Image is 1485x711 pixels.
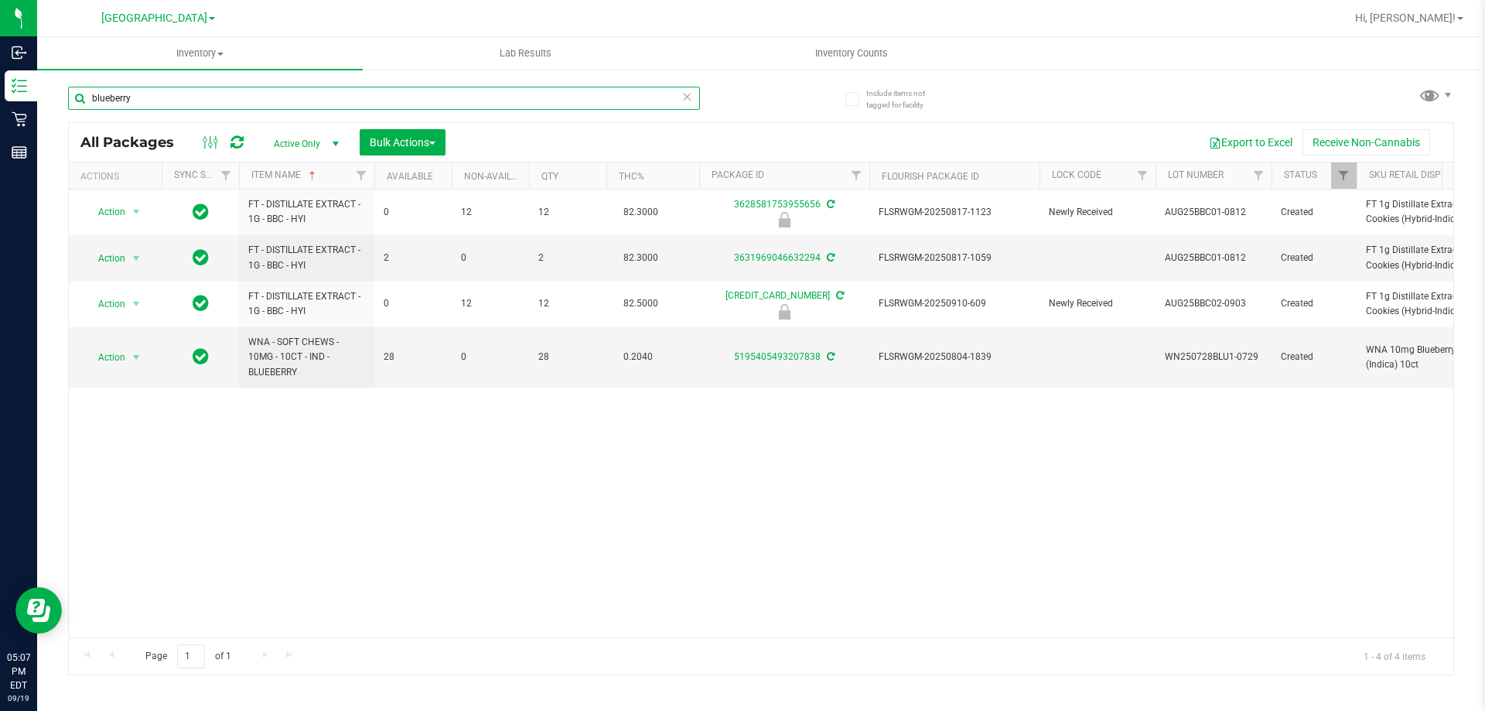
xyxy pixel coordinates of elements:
[384,296,442,311] span: 0
[879,296,1030,311] span: FLSRWGM-20250910-609
[80,134,189,151] span: All Packages
[1284,169,1317,180] a: Status
[681,87,692,107] span: Clear
[461,205,520,220] span: 12
[248,289,365,319] span: FT - DISTILLATE EXTRACT - 1G - BBC - HYI
[370,136,435,149] span: Bulk Actions
[1281,251,1347,265] span: Created
[844,162,869,189] a: Filter
[384,205,442,220] span: 0
[7,651,30,692] p: 05:07 PM EDT
[68,87,700,110] input: Search Package ID, Item Name, SKU, Lot or Part Number...
[1302,129,1430,156] button: Receive Non-Cannabis
[464,171,533,182] a: Non-Available
[7,692,30,704] p: 09/19
[101,12,207,25] span: [GEOGRAPHIC_DATA]
[84,347,126,368] span: Action
[1281,205,1347,220] span: Created
[697,212,872,227] div: Newly Received
[127,293,146,315] span: select
[1165,296,1262,311] span: AUG25BBC02-0903
[12,111,27,127] inline-svg: Retail
[248,197,365,227] span: FT - DISTILLATE EXTRACT - 1G - BBC - HYI
[193,201,209,223] span: In Sync
[619,171,644,182] a: THC%
[127,201,146,223] span: select
[127,347,146,368] span: select
[538,205,597,220] span: 12
[12,145,27,160] inline-svg: Reports
[1281,350,1347,364] span: Created
[794,46,909,60] span: Inventory Counts
[1199,129,1302,156] button: Export to Excel
[84,293,126,315] span: Action
[879,350,1030,364] span: FLSRWGM-20250804-1839
[193,346,209,367] span: In Sync
[712,169,764,180] a: Package ID
[12,45,27,60] inline-svg: Inbound
[616,201,666,224] span: 82.3000
[461,296,520,311] span: 12
[132,644,244,668] span: Page of 1
[461,350,520,364] span: 0
[213,162,239,189] a: Filter
[80,171,155,182] div: Actions
[824,252,835,263] span: Sync from Compliance System
[37,46,363,60] span: Inventory
[384,251,442,265] span: 2
[616,292,666,315] span: 82.5000
[538,296,597,311] span: 12
[879,205,1030,220] span: FLSRWGM-20250817-1123
[193,292,209,314] span: In Sync
[1168,169,1224,180] a: Lot Number
[1281,296,1347,311] span: Created
[84,248,126,269] span: Action
[193,247,209,268] span: In Sync
[251,169,319,180] a: Item Name
[824,199,835,210] span: Sync from Compliance System
[479,46,572,60] span: Lab Results
[127,248,146,269] span: select
[824,351,835,362] span: Sync from Compliance System
[1355,12,1456,24] span: Hi, [PERSON_NAME]!
[1049,296,1146,311] span: Newly Received
[866,87,944,111] span: Include items not tagged for facility
[248,335,365,380] span: WNA - SOFT CHEWS - 10MG - 10CT - IND - BLUEBERRY
[1165,205,1262,220] span: AUG25BBC01-0812
[387,171,433,182] a: Available
[384,350,442,364] span: 28
[12,78,27,94] inline-svg: Inventory
[688,37,1014,70] a: Inventory Counts
[879,251,1030,265] span: FLSRWGM-20250817-1059
[177,644,205,668] input: 1
[538,350,597,364] span: 28
[15,587,62,634] iframe: Resource center
[37,37,363,70] a: Inventory
[1049,205,1146,220] span: Newly Received
[248,243,365,272] span: FT - DISTILLATE EXTRACT - 1G - BBC - HYI
[1331,162,1357,189] a: Filter
[363,37,688,70] a: Lab Results
[1369,169,1485,180] a: Sku Retail Display Name
[1351,644,1438,668] span: 1 - 4 of 4 items
[541,171,558,182] a: Qty
[725,290,830,301] a: [CREDIT_CARD_NUMBER]
[734,252,821,263] a: 3631969046632294
[174,169,234,180] a: Sync Status
[734,351,821,362] a: 5195405493207838
[360,129,445,156] button: Bulk Actions
[1165,350,1262,364] span: WN250728BLU1-0729
[697,304,872,320] div: Newly Received
[461,251,520,265] span: 0
[882,171,979,182] a: Flourish Package ID
[84,201,126,223] span: Action
[616,247,666,269] span: 82.3000
[616,346,661,368] span: 0.2040
[834,290,844,301] span: Sync from Compliance System
[349,162,374,189] a: Filter
[734,199,821,210] a: 3628581753955656
[1246,162,1272,189] a: Filter
[1130,162,1156,189] a: Filter
[538,251,597,265] span: 2
[1165,251,1262,265] span: AUG25BBC01-0812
